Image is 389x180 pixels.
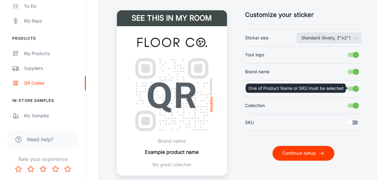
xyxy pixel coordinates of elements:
[12,163,25,175] button: Rate 1 star
[245,85,273,92] span: Product name
[208,78,214,96] span: Powered by
[145,148,199,156] p: Example product name
[24,3,80,10] div: To-do
[117,10,227,26] h4: See this in my room
[49,163,62,175] button: Rate 4 star
[25,163,37,175] button: Rate 2 star
[296,32,362,43] button: Sticker size
[245,51,264,58] span: Your logo
[37,163,49,175] button: Rate 3 star
[62,163,74,175] button: Rate 5 star
[245,34,268,41] span: Sticker size
[5,155,81,163] p: Rate your experience
[24,50,80,57] div: My Products
[145,137,199,145] p: Brand name
[210,97,212,112] img: roomvo
[245,68,269,75] span: Brand name
[24,112,80,119] div: My Samples
[245,102,265,109] span: Collection
[145,161,199,168] p: My great collection
[133,34,211,52] img: FLOOR CO.
[245,119,254,126] span: SKU
[245,10,362,19] h5: Customize your sticker
[248,85,343,91] p: One of Product Name or SKU must be selected
[24,18,80,24] div: My Reps
[129,52,215,138] img: QR Code Example
[24,65,80,72] div: Suppliers
[27,136,53,143] span: Need help?
[24,80,80,86] div: QR Codes
[272,146,334,161] button: Continue setup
